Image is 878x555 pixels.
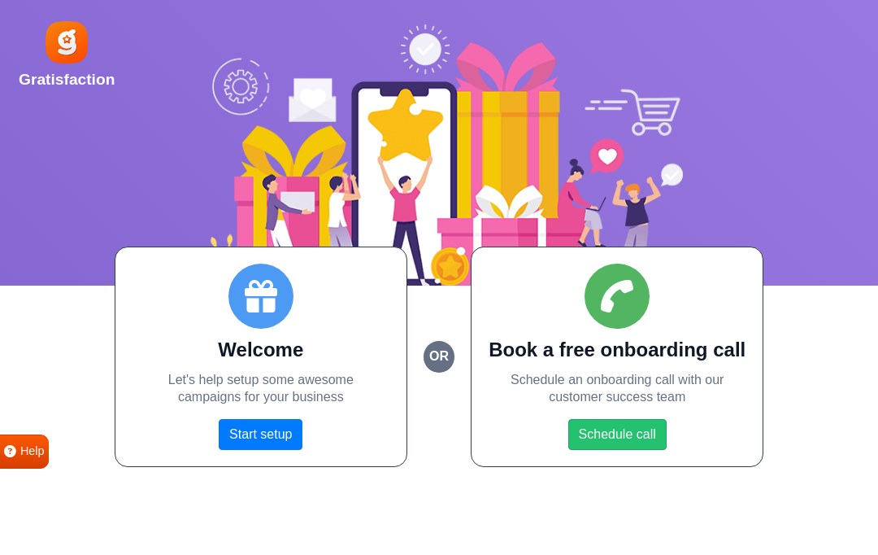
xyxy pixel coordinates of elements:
[132,372,390,406] p: Let's help setup some awesome campaigns for your business
[195,24,683,286] img: Social Boost
[219,419,302,450] a: Start setup
[488,339,746,362] h2: Book a free onboarding call
[20,443,45,461] span: Help
[488,372,746,406] p: Schedule an onboarding call with our customer success team
[424,341,454,372] small: or
[19,70,115,89] h2: Gratisfaction
[568,419,667,450] a: Schedule call
[43,19,90,66] img: Gratisfaction
[132,339,390,362] h2: Welcome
